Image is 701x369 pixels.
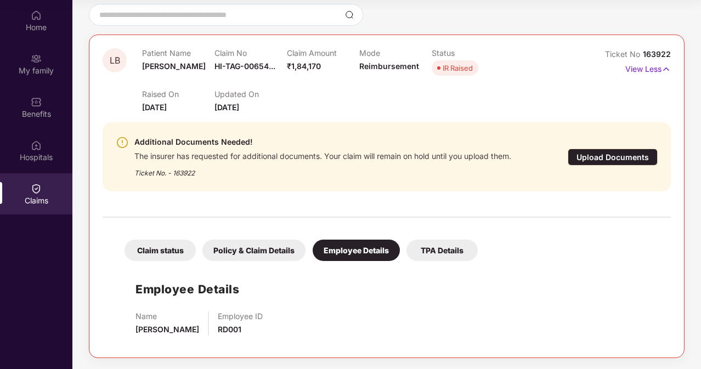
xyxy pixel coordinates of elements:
[214,61,275,71] span: HI-TAG-00654...
[110,56,120,65] span: LB
[31,53,42,64] img: svg+xml;base64,PHN2ZyB3aWR0aD0iMjAiIGhlaWdodD0iMjAiIHZpZXdCb3g9IjAgMCAyMCAyMCIgZmlsbD0ibm9uZSIgeG...
[443,63,473,73] div: IR Raised
[287,48,359,58] p: Claim Amount
[287,61,321,71] span: ₹1,84,170
[31,140,42,151] img: svg+xml;base64,PHN2ZyBpZD0iSG9zcGl0YWxzIiB4bWxucz0iaHR0cDovL3d3dy53My5vcmcvMjAwMC9zdmciIHdpZHRoPS...
[31,96,42,107] img: svg+xml;base64,PHN2ZyBpZD0iQmVuZWZpdHMiIHhtbG5zPSJodHRwOi8vd3d3LnczLm9yZy8yMDAwL3N2ZyIgd2lkdGg9Ij...
[214,103,239,112] span: [DATE]
[142,61,206,71] span: [PERSON_NAME]
[359,48,432,58] p: Mode
[406,240,478,261] div: TPA Details
[135,280,239,298] h1: Employee Details
[214,48,287,58] p: Claim No
[214,89,287,99] p: Updated On
[142,48,214,58] p: Patient Name
[31,183,42,194] img: svg+xml;base64,PHN2ZyBpZD0iQ2xhaW0iIHhtbG5zPSJodHRwOi8vd3d3LnczLm9yZy8yMDAwL3N2ZyIgd2lkdGg9IjIwIi...
[116,136,129,149] img: svg+xml;base64,PHN2ZyBpZD0iV2FybmluZ18tXzI0eDI0IiBkYXRhLW5hbWU9Ildhcm5pbmcgLSAyNHgyNCIgeG1sbnM9Im...
[345,10,354,19] img: svg+xml;base64,PHN2ZyBpZD0iU2VhcmNoLTMyeDMyIiB4bWxucz0iaHR0cDovL3d3dy53My5vcmcvMjAwMC9zdmciIHdpZH...
[135,325,199,334] span: [PERSON_NAME]
[605,49,643,59] span: Ticket No
[125,240,196,261] div: Claim status
[202,240,306,261] div: Policy & Claim Details
[142,89,214,99] p: Raised On
[142,103,167,112] span: [DATE]
[135,311,199,321] p: Name
[359,61,419,71] span: Reimbursement
[134,135,511,149] div: Additional Documents Needed!
[31,10,42,21] img: svg+xml;base64,PHN2ZyBpZD0iSG9tZSIgeG1sbnM9Imh0dHA6Ly93d3cudzMub3JnLzIwMDAvc3ZnIiB3aWR0aD0iMjAiIG...
[218,325,241,334] span: RD001
[662,63,671,75] img: svg+xml;base64,PHN2ZyB4bWxucz0iaHR0cDovL3d3dy53My5vcmcvMjAwMC9zdmciIHdpZHRoPSIxNyIgaGVpZ2h0PSIxNy...
[218,311,263,321] p: Employee ID
[568,149,658,166] div: Upload Documents
[134,149,511,161] div: The insurer has requested for additional documents. Your claim will remain on hold until you uplo...
[625,60,671,75] p: View Less
[643,49,671,59] span: 163922
[134,161,511,178] div: Ticket No. - 163922
[432,48,504,58] p: Status
[313,240,400,261] div: Employee Details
